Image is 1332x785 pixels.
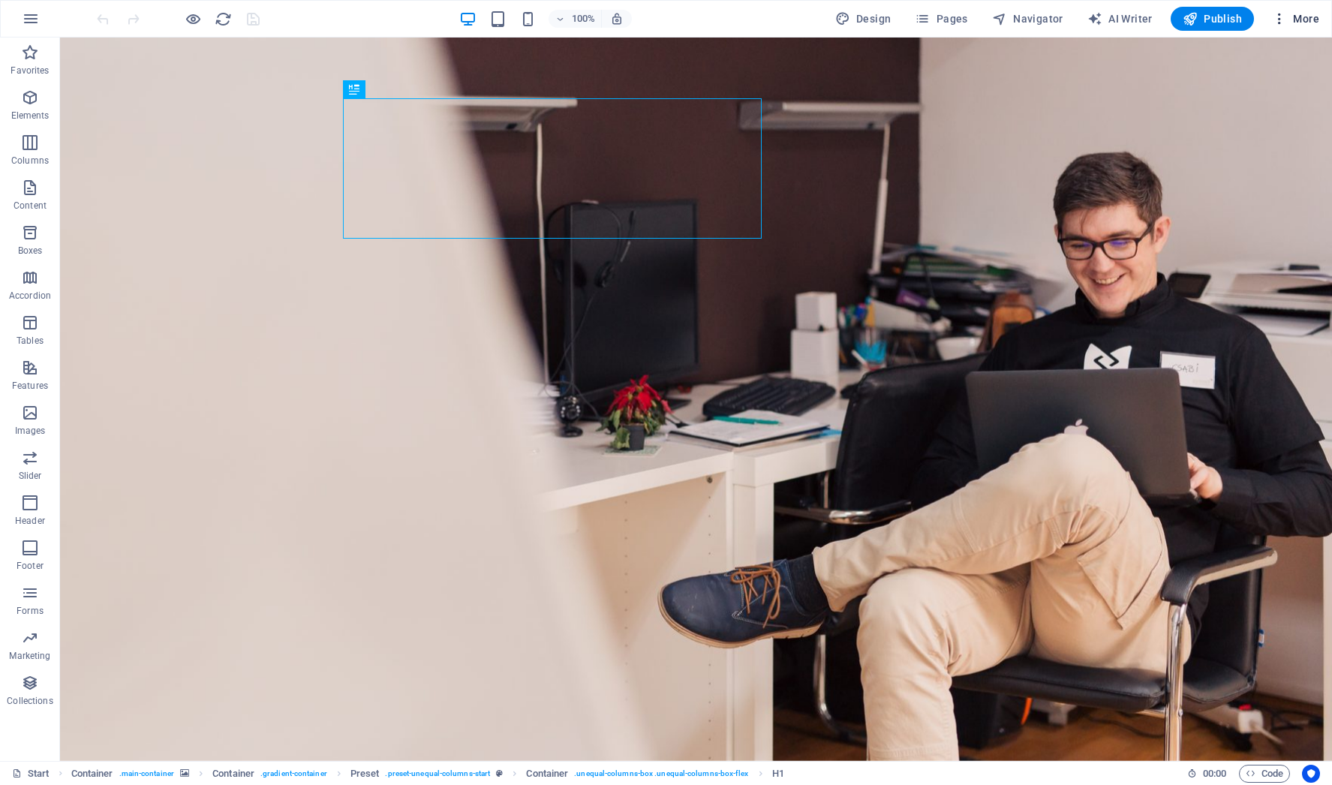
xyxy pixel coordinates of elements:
span: . main-container [119,765,174,783]
button: Design [829,7,898,31]
button: Code [1239,765,1290,783]
p: Tables [17,335,44,347]
div: Design (Ctrl+Alt+Y) [829,7,898,31]
p: Elements [11,110,50,122]
p: Collections [7,695,53,707]
span: Design [835,11,892,26]
span: AI Writer [1087,11,1153,26]
p: Favorites [11,65,49,77]
h6: 100% [571,10,595,28]
span: . preset-unequal-columns-start [385,765,490,783]
p: Header [15,515,45,527]
span: 00 00 [1203,765,1226,783]
span: Navigator [992,11,1063,26]
button: reload [214,10,232,28]
p: Columns [11,155,49,167]
span: More [1272,11,1319,26]
span: . unequal-columns-box .unequal-columns-box-flex [574,765,748,783]
span: Click to select. Double-click to edit [772,765,784,783]
p: Accordion [9,290,51,302]
span: . gradient-container [260,765,327,783]
a: Click to cancel selection. Double-click to open Pages [12,765,50,783]
p: Boxes [18,245,43,257]
p: Images [15,425,46,437]
i: Reload page [215,11,232,28]
span: Click to select. Double-click to edit [71,765,113,783]
button: 100% [549,10,602,28]
button: More [1266,7,1325,31]
span: : [1213,768,1216,779]
p: Forms [17,605,44,617]
span: Publish [1183,11,1242,26]
button: Publish [1171,7,1254,31]
span: Code [1246,765,1283,783]
p: Footer [17,560,44,572]
nav: breadcrumb [71,765,784,783]
span: Click to select. Double-click to edit [350,765,380,783]
i: On resize automatically adjust zoom level to fit chosen device. [610,12,624,26]
button: Click here to leave preview mode and continue editing [184,10,202,28]
i: This element is a customizable preset [496,769,503,777]
span: Container [212,765,254,783]
span: Click to select. Double-click to edit [526,765,568,783]
h6: Session time [1187,765,1227,783]
span: Pages [915,11,967,26]
p: Slider [19,470,42,482]
button: Navigator [986,7,1069,31]
button: Pages [909,7,973,31]
button: AI Writer [1081,7,1159,31]
p: Marketing [9,650,50,662]
button: Usercentrics [1302,765,1320,783]
p: Features [12,380,48,392]
p: Content [14,200,47,212]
